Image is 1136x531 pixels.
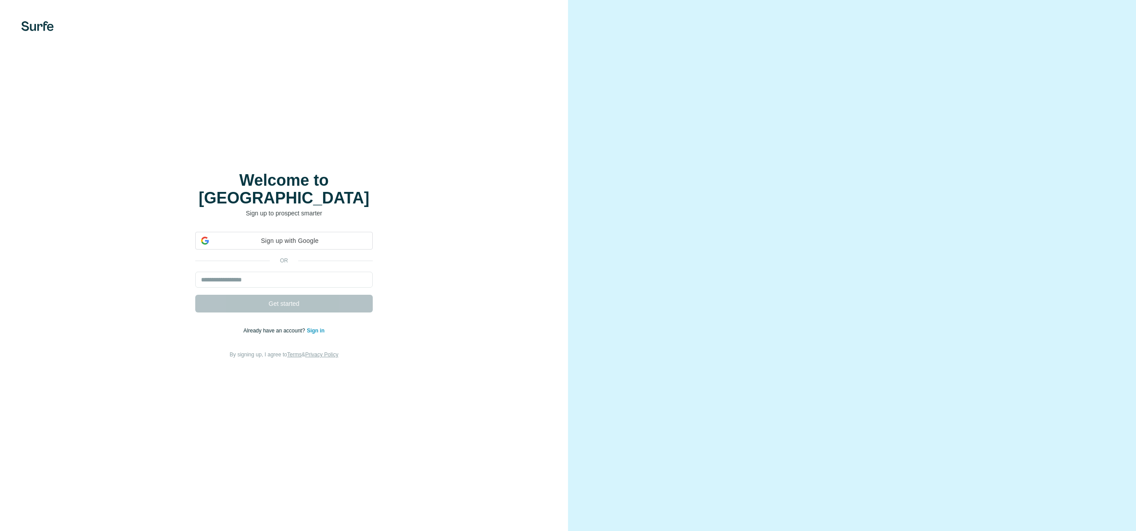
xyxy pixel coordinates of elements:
[213,236,367,246] span: Sign up with Google
[244,328,307,334] span: Already have an account?
[307,328,324,334] a: Sign in
[21,21,54,31] img: Surfe's logo
[270,257,298,265] p: or
[287,351,302,358] a: Terms
[195,209,373,218] p: Sign up to prospect smarter
[195,172,373,207] h1: Welcome to [GEOGRAPHIC_DATA]
[305,351,339,358] a: Privacy Policy
[195,232,373,250] div: Sign up with Google
[230,351,339,358] span: By signing up, I agree to &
